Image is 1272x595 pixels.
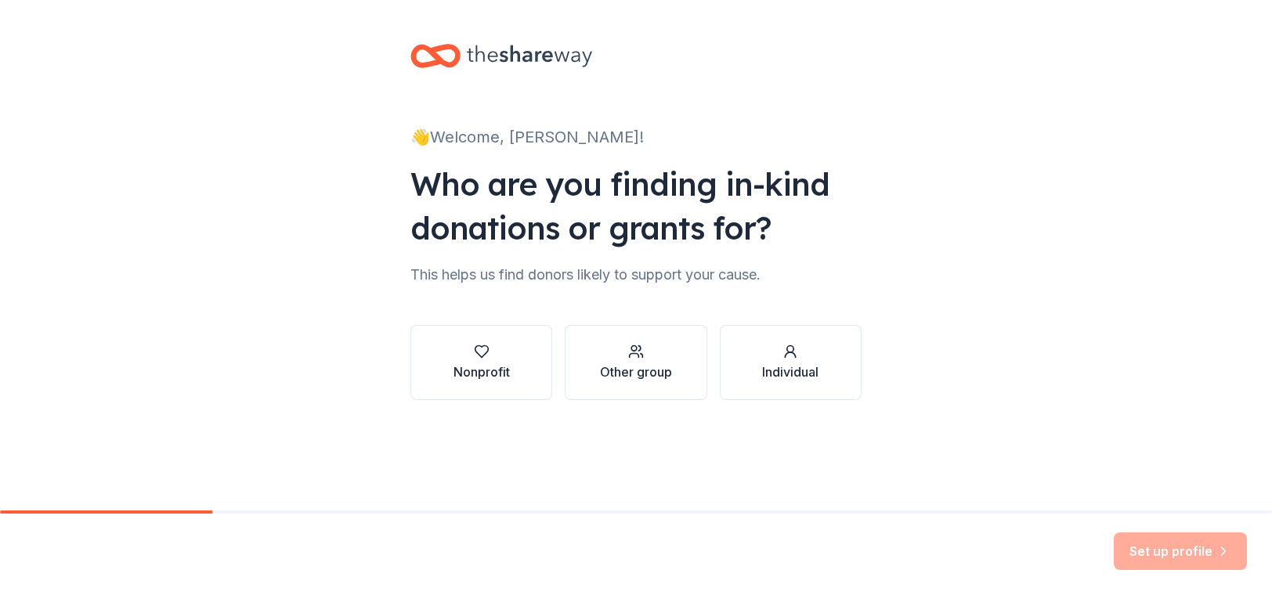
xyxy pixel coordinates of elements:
[410,162,862,250] div: Who are you finding in-kind donations or grants for?
[565,325,706,400] button: Other group
[410,325,552,400] button: Nonprofit
[410,262,862,287] div: This helps us find donors likely to support your cause.
[600,362,672,381] div: Other group
[762,362,818,381] div: Individual
[454,362,510,381] div: Nonprofit
[410,124,862,150] div: 👋 Welcome, [PERSON_NAME]!
[720,325,862,400] button: Individual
